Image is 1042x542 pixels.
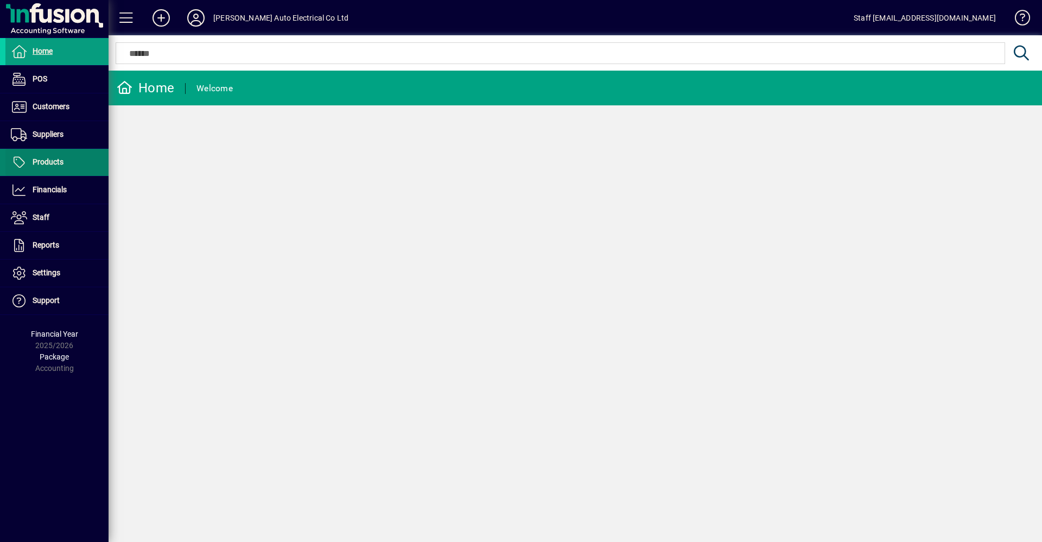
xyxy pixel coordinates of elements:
[33,157,63,166] span: Products
[5,204,109,231] a: Staff
[179,8,213,28] button: Profile
[33,74,47,83] span: POS
[117,79,174,97] div: Home
[854,9,996,27] div: Staff [EMAIL_ADDRESS][DOMAIN_NAME]
[1007,2,1028,37] a: Knowledge Base
[33,102,69,111] span: Customers
[40,352,69,361] span: Package
[5,149,109,176] a: Products
[196,80,233,97] div: Welcome
[5,260,109,287] a: Settings
[213,9,348,27] div: [PERSON_NAME] Auto Electrical Co Ltd
[33,241,59,249] span: Reports
[5,232,109,259] a: Reports
[5,93,109,121] a: Customers
[144,8,179,28] button: Add
[5,177,109,204] a: Financials
[5,287,109,314] a: Support
[33,185,67,194] span: Financials
[33,213,49,222] span: Staff
[5,121,109,148] a: Suppliers
[31,330,78,338] span: Financial Year
[33,47,53,55] span: Home
[5,66,109,93] a: POS
[33,130,63,138] span: Suppliers
[33,268,60,277] span: Settings
[33,296,60,305] span: Support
